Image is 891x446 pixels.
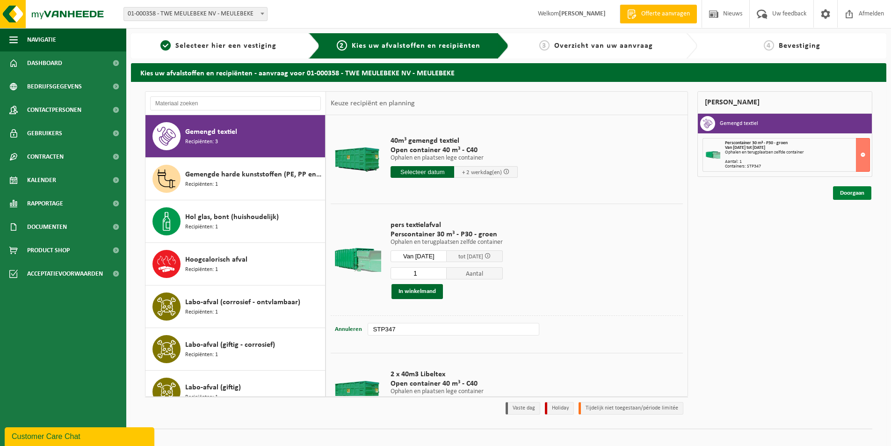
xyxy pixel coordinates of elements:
span: Bedrijfsgegevens [27,75,82,98]
strong: Van [DATE] tot [DATE] [725,145,765,150]
input: bv. C10-005 [368,323,539,336]
div: Ophalen en terugplaatsen zelfde container [725,150,869,155]
button: Hol glas, bont (huishoudelijk) Recipiënten: 1 [145,200,326,243]
button: Hoogcalorisch afval Recipiënten: 1 [145,243,326,285]
button: In winkelmand [391,284,443,299]
span: 3 [539,40,550,51]
span: Navigatie [27,28,56,51]
div: [PERSON_NAME] [697,91,872,114]
span: Offerte aanvragen [639,9,692,19]
div: Keuze recipiënt en planning [326,92,420,115]
span: Contactpersonen [27,98,81,122]
span: 2 [337,40,347,51]
li: Holiday [545,402,574,415]
span: Recipiënten: 1 [185,351,218,359]
span: Annuleren [335,326,362,332]
span: Recipiënten: 1 [185,180,218,189]
span: 40m³ gemengd textiel [391,136,518,146]
button: Labo-afval (giftig) Recipiënten: 1 [145,371,326,413]
span: Perscontainer 30 m³ - P30 - groen [725,140,788,146]
span: Overzicht van uw aanvraag [554,42,653,50]
li: Tijdelijk niet toegestaan/période limitée [579,402,683,415]
button: Gemengd textiel Recipiënten: 3 [145,115,326,158]
button: Annuleren [334,323,363,336]
span: Gebruikers [27,122,62,145]
span: Gemengde harde kunststoffen (PE, PP en PVC), recycleerbaar (industrieel) [185,169,323,180]
span: Labo-afval (corrosief - ontvlambaar) [185,297,300,308]
button: Labo-afval (giftig - corrosief) Recipiënten: 1 [145,328,326,371]
span: Acceptatievoorwaarden [27,262,103,285]
span: 4 [764,40,774,51]
span: 01-000358 - TWE MEULEBEKE NV - MEULEBEKE [123,7,268,21]
input: Materiaal zoeken [150,96,321,110]
span: Hoogcalorisch afval [185,254,247,265]
span: Documenten [27,215,67,239]
strong: [PERSON_NAME] [559,10,606,17]
span: Dashboard [27,51,62,75]
span: Product Shop [27,239,70,262]
span: pers textielafval [391,220,503,230]
span: tot [DATE] [458,254,483,260]
div: Aantal: 1 [725,160,869,164]
button: Gemengde harde kunststoffen (PE, PP en PVC), recycleerbaar (industrieel) Recipiënten: 1 [145,158,326,200]
h2: Kies uw afvalstoffen en recipiënten - aanvraag voor 01-000358 - TWE MEULEBEKE NV - MEULEBEKE [131,63,886,81]
span: Hol glas, bont (huishoudelijk) [185,212,279,223]
input: Selecteer datum [391,250,447,262]
span: Kalender [27,168,56,192]
span: Bevestiging [779,42,820,50]
span: Open container 40 m³ - C40 [391,379,518,388]
span: Selecteer hier een vestiging [175,42,276,50]
span: Recipiënten: 1 [185,265,218,274]
input: Selecteer datum [391,166,454,178]
span: Recipiënten: 3 [185,138,218,146]
span: 1 [160,40,171,51]
p: Ophalen en plaatsen lege container [391,388,518,395]
span: Labo-afval (giftig - corrosief) [185,339,275,351]
span: Rapportage [27,192,63,215]
span: Contracten [27,145,64,168]
span: + 2 werkdag(en) [462,169,502,175]
a: Doorgaan [833,186,871,200]
span: Perscontainer 30 m³ - P30 - groen [391,230,503,239]
span: Open container 40 m³ - C40 [391,146,518,155]
h3: Gemengd textiel [720,116,758,131]
li: Vaste dag [506,402,540,415]
button: Labo-afval (corrosief - ontvlambaar) Recipiënten: 1 [145,285,326,328]
span: Kies uw afvalstoffen en recipiënten [352,42,480,50]
span: Recipiënten: 1 [185,308,218,317]
p: Ophalen en plaatsen lege container [391,155,518,161]
iframe: chat widget [5,425,156,446]
a: Offerte aanvragen [620,5,697,23]
p: Ophalen en terugplaatsen zelfde container [391,239,503,246]
span: 01-000358 - TWE MEULEBEKE NV - MEULEBEKE [124,7,267,21]
span: Recipiënten: 1 [185,393,218,402]
a: 1Selecteer hier een vestiging [136,40,301,51]
span: Aantal [447,267,503,279]
span: 2 x 40m3 Libeltex [391,370,518,379]
span: Gemengd textiel [185,126,237,138]
div: Containers: STP347 [725,164,869,169]
span: Recipiënten: 1 [185,223,218,232]
span: Labo-afval (giftig) [185,382,241,393]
